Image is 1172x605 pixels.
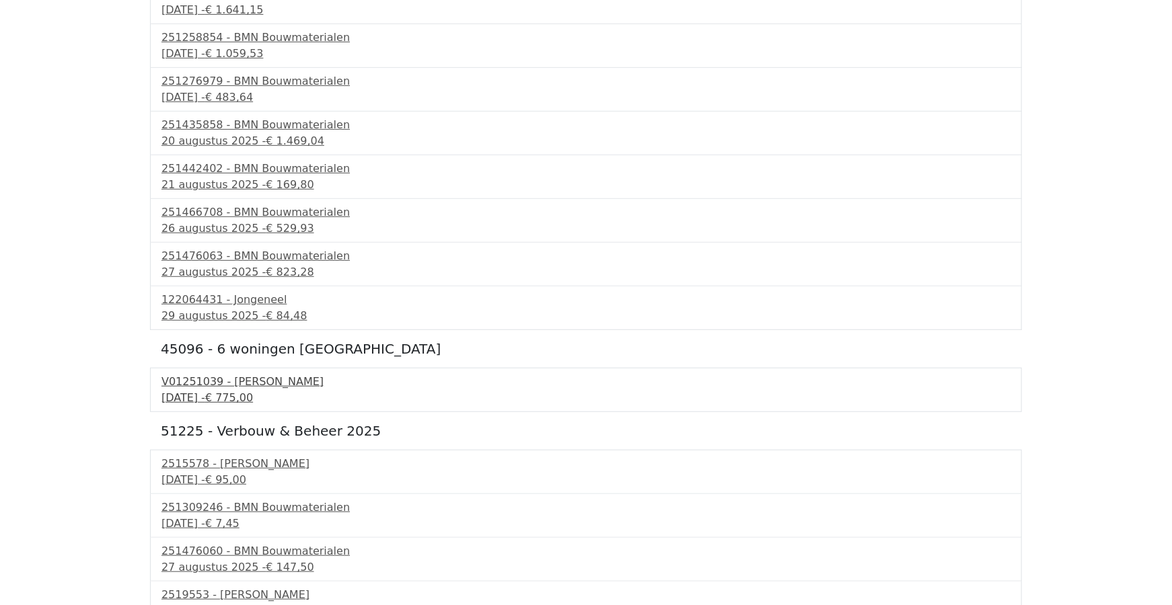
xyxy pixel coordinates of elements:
a: 122064431 - Jongeneel29 augustus 2025 -€ 84,48 [161,292,1011,324]
div: 251435858 - BMN Bouwmaterialen [161,117,1011,133]
span: € 95,00 [205,473,246,486]
div: 251476063 - BMN Bouwmaterialen [161,248,1011,264]
h5: 45096 - 6 woningen [GEOGRAPHIC_DATA] [161,341,1011,357]
a: 251276979 - BMN Bouwmaterialen[DATE] -€ 483,64 [161,73,1011,106]
span: € 1.641,15 [205,3,264,16]
a: 251476060 - BMN Bouwmaterialen27 augustus 2025 -€ 147,50 [161,543,1011,575]
div: 21 augustus 2025 - [161,177,1011,193]
div: [DATE] - [161,89,1011,106]
span: € 823,28 [266,266,314,278]
a: V01251039 - [PERSON_NAME][DATE] -€ 775,00 [161,374,1011,406]
div: [DATE] - [161,46,1011,62]
div: 2519553 - [PERSON_NAME] [161,587,1011,603]
span: € 169,80 [266,178,314,191]
span: € 529,93 [266,222,314,235]
span: € 1.059,53 [205,47,264,60]
div: [DATE] - [161,2,1011,18]
div: 251309246 - BMN Bouwmaterialen [161,499,1011,516]
a: 251435858 - BMN Bouwmaterialen20 augustus 2025 -€ 1.469,04 [161,117,1011,149]
div: 2515578 - [PERSON_NAME] [161,456,1011,472]
a: 251442402 - BMN Bouwmaterialen21 augustus 2025 -€ 169,80 [161,161,1011,193]
span: € 84,48 [266,309,307,322]
div: 26 augustus 2025 - [161,220,1011,237]
span: € 775,00 [205,391,253,404]
div: [DATE] - [161,516,1011,532]
div: [DATE] - [161,472,1011,488]
div: 251476060 - BMN Bouwmaterialen [161,543,1011,559]
div: 27 augustus 2025 - [161,264,1011,280]
div: 122064431 - Jongeneel [161,292,1011,308]
div: V01251039 - [PERSON_NAME] [161,374,1011,390]
span: € 1.469,04 [266,134,324,147]
div: 251442402 - BMN Bouwmaterialen [161,161,1011,177]
a: 251476063 - BMN Bouwmaterialen27 augustus 2025 -€ 823,28 [161,248,1011,280]
div: 251258854 - BMN Bouwmaterialen [161,30,1011,46]
span: € 483,64 [205,91,253,104]
div: 251276979 - BMN Bouwmaterialen [161,73,1011,89]
a: 251309246 - BMN Bouwmaterialen[DATE] -€ 7,45 [161,499,1011,532]
div: 251466708 - BMN Bouwmaterialen [161,204,1011,220]
a: 251466708 - BMN Bouwmaterialen26 augustus 2025 -€ 529,93 [161,204,1011,237]
span: € 147,50 [266,561,314,573]
div: 20 augustus 2025 - [161,133,1011,149]
a: 251258854 - BMN Bouwmaterialen[DATE] -€ 1.059,53 [161,30,1011,62]
h5: 51225 - Verbouw & Beheer 2025 [161,423,1011,439]
span: € 7,45 [205,517,240,530]
a: 2515578 - [PERSON_NAME][DATE] -€ 95,00 [161,456,1011,488]
div: 27 augustus 2025 - [161,559,1011,575]
div: [DATE] - [161,390,1011,406]
div: 29 augustus 2025 - [161,308,1011,324]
